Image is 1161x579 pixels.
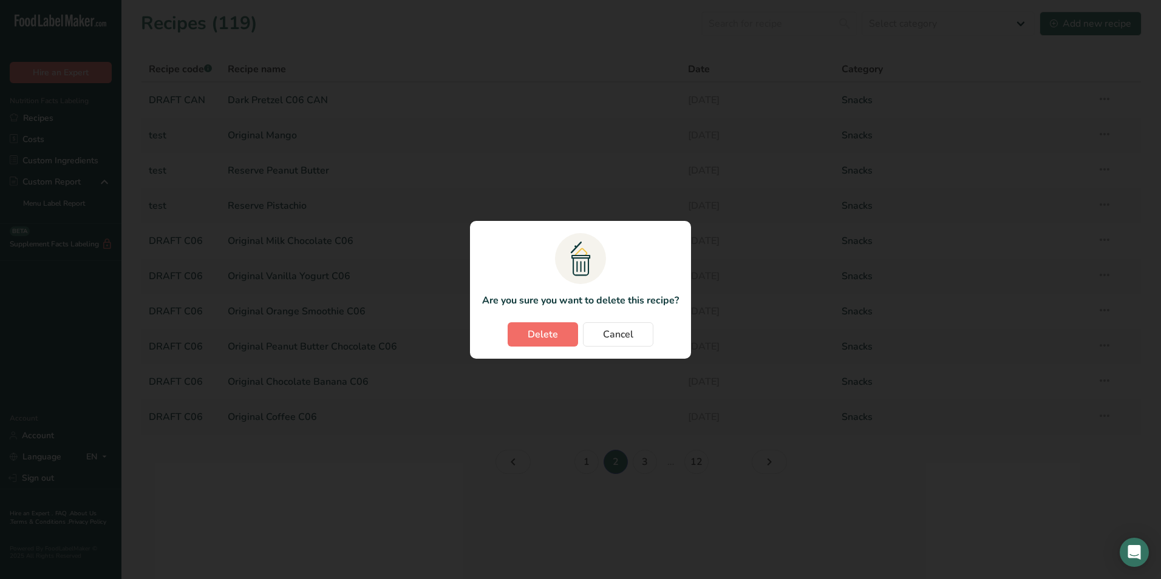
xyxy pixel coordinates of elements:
button: Delete [508,322,578,347]
div: Open Intercom Messenger [1120,538,1149,567]
span: Cancel [603,327,633,342]
p: Are you sure you want to delete this recipe? [482,293,679,308]
span: Delete [528,327,558,342]
button: Cancel [583,322,653,347]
